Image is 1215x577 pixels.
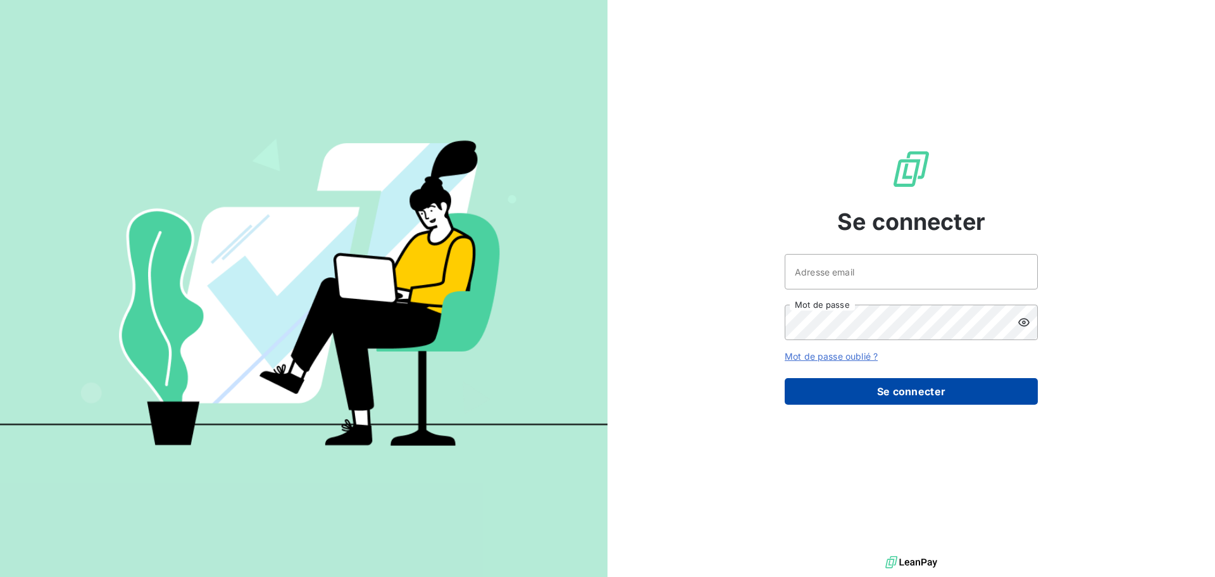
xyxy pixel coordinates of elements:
[891,149,931,189] img: Logo LeanPay
[785,254,1038,289] input: placeholder
[837,205,985,239] span: Se connecter
[785,351,878,362] a: Mot de passe oublié ?
[785,378,1038,405] button: Se connecter
[885,553,937,572] img: logo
